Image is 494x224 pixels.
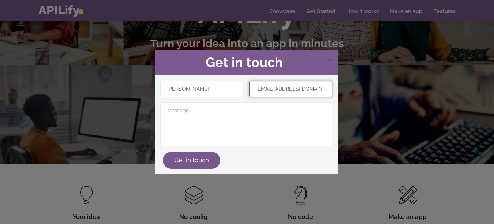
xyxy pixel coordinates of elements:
span: × [328,53,332,64]
button: Get in touch [163,152,220,169]
input: Email [249,81,332,97]
span: Close [328,55,332,64]
h2: Get in touch [160,55,332,70]
input: Name [160,81,243,97]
